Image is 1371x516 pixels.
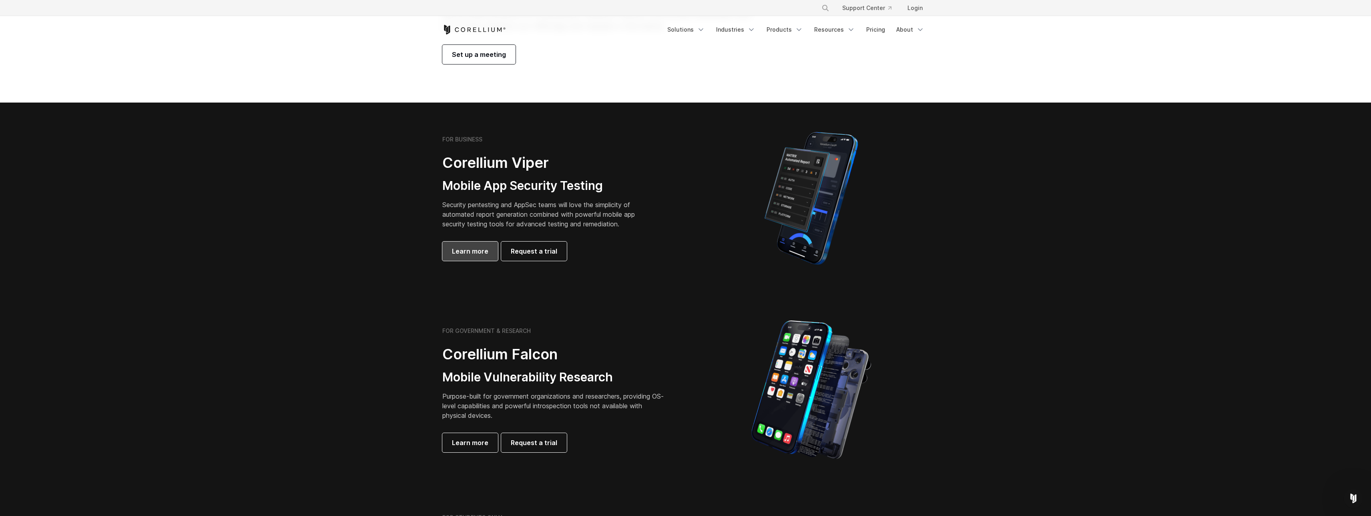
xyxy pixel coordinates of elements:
div: Navigation Menu [812,1,929,15]
a: About [891,22,929,37]
div: Navigation Menu [662,22,929,37]
a: Products [762,22,808,37]
a: Solutions [662,22,710,37]
a: Set up a meeting [442,45,516,64]
a: Learn more [442,242,498,261]
span: Learn more [452,438,488,447]
span: Request a trial [511,438,557,447]
span: Set up a meeting [452,50,506,59]
h6: FOR BUSINESS [442,136,482,143]
a: Corellium Home [442,25,506,34]
a: Request a trial [501,433,567,452]
h3: Mobile App Security Testing [442,178,647,193]
span: Request a trial [511,246,557,256]
p: Purpose-built for government organizations and researchers, providing OS-level capabilities and p... [442,391,666,420]
p: Security pentesting and AppSec teams will love the simplicity of automated report generation comb... [442,200,647,229]
a: Learn more [442,433,498,452]
button: Search [818,1,833,15]
h2: Corellium Falcon [442,345,666,363]
a: Industries [711,22,760,37]
a: Pricing [861,22,890,37]
h3: Mobile Vulnerability Research [442,370,666,385]
img: Corellium MATRIX automated report on iPhone showing app vulnerability test results across securit... [751,128,871,268]
h6: FOR GOVERNMENT & RESEARCH [442,327,531,335]
span: Learn more [452,246,488,256]
img: iPhone model separated into the mechanics used to build the physical device. [751,320,871,460]
a: Request a trial [501,242,567,261]
a: Resources [809,22,860,37]
h2: Corellium Viper [442,154,647,172]
a: Login [901,1,929,15]
iframe: Intercom live chat [1344,489,1363,508]
a: Support Center [836,1,898,15]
